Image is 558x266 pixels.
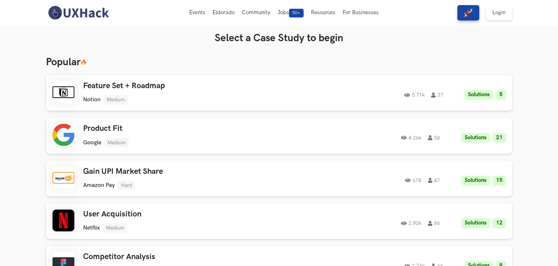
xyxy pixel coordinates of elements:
a: Login [486,5,512,20]
li: 12 [493,218,506,228]
h3: Gain UPI Market Share [83,167,290,176]
li: Medium [104,138,129,147]
li: Notion [83,96,101,103]
a: Gain UPI Market ShareAmazon PayHard67847Solutions15 [46,160,512,196]
li: Netflix [83,224,100,231]
span: 86 [428,221,440,226]
span: 2.92k [401,221,421,226]
span: 678 [405,178,421,183]
li: Solutions [461,133,490,143]
li: 5 [496,90,506,100]
li: Solutions [465,90,493,100]
li: Medium [104,95,128,104]
img: UXHack-logo.png [46,5,111,20]
h3: Product Fit [83,124,290,133]
h3: Select a Case Study to begin [46,32,512,44]
span: 47 [428,178,440,183]
h3: User Acquisition [83,210,290,219]
li: Google [83,139,101,146]
li: Medium [103,223,128,232]
img: rocket [464,8,473,17]
span: 50+ [289,9,304,17]
h3: Competitor Analysis [83,252,290,262]
span: 27 [431,93,443,98]
li: Solutions [461,176,490,185]
li: Hard [118,181,135,190]
a: Product FitGoogleMedium4.26k58Solutions21 [46,117,512,153]
li: 21 [493,133,506,143]
li: 15 [493,176,506,185]
a: User AcquisitionNetflixMedium2.92k86Solutions12 [46,203,512,239]
span: 5.71k [404,93,425,98]
h3: Feature Set + Roadmap [83,81,290,91]
span: 4.26k [401,135,421,140]
li: Solutions [461,218,490,228]
span: 58 [428,135,440,140]
img: 🔥 [81,59,86,65]
a: Feature Set + RoadmapNotionMedium5.71k27Solutions5 [46,75,512,111]
li: Amazon Pay [83,182,115,189]
h3: Popular [46,56,512,69]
